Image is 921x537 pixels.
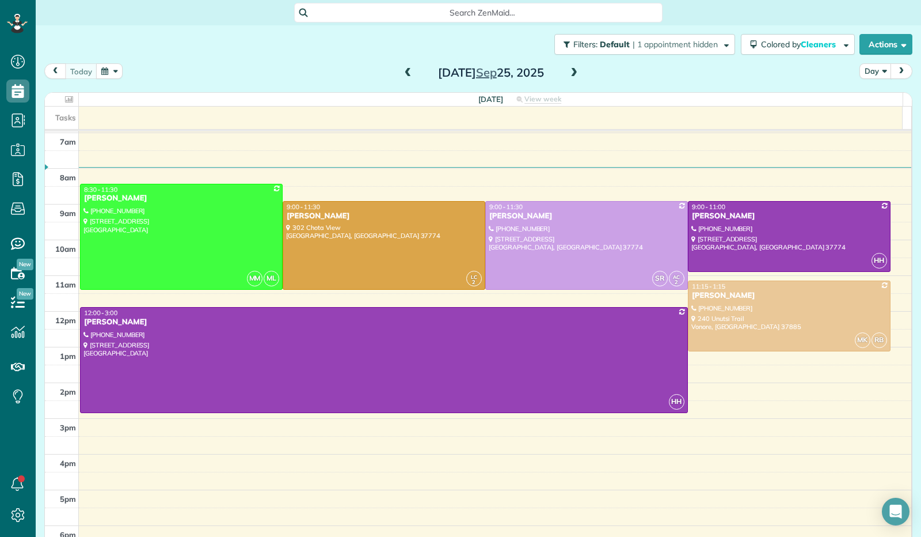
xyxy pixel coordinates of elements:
[489,203,523,211] span: 9:00 - 11:30
[60,459,76,468] span: 4pm
[633,39,718,50] span: | 1 appointment hidden
[741,34,855,55] button: Colored byCleaners
[55,113,76,122] span: Tasks
[17,259,33,270] span: New
[669,277,684,288] small: 2
[83,194,279,203] div: [PERSON_NAME]
[691,291,887,301] div: [PERSON_NAME]
[489,211,684,221] div: [PERSON_NAME]
[286,211,482,221] div: [PERSON_NAME]
[60,423,76,432] span: 3pm
[673,274,680,280] span: AC
[801,39,838,50] span: Cleaners
[467,277,481,288] small: 2
[549,34,735,55] a: Filters: Default | 1 appointment hidden
[287,203,320,211] span: 9:00 - 11:30
[60,173,76,182] span: 8am
[573,39,597,50] span: Filters:
[478,94,503,104] span: [DATE]
[84,186,117,194] span: 8:30 - 11:30
[247,271,262,286] span: MM
[60,494,76,504] span: 5pm
[600,39,630,50] span: Default
[17,288,33,300] span: New
[554,34,735,55] button: Filters: Default | 1 appointment hidden
[882,498,909,525] div: Open Intercom Messenger
[691,211,887,221] div: [PERSON_NAME]
[652,271,668,286] span: SR
[524,94,561,104] span: View week
[55,316,76,325] span: 12pm
[419,66,563,79] h2: [DATE] 25, 2025
[60,137,76,146] span: 7am
[60,209,76,218] span: 9am
[60,387,76,396] span: 2pm
[83,317,684,327] div: [PERSON_NAME]
[669,394,684,410] span: HH
[761,39,840,50] span: Colored by
[44,63,66,79] button: prev
[871,332,887,348] span: RB
[55,244,76,254] span: 10am
[476,65,497,80] span: Sep
[55,280,76,289] span: 11am
[855,332,870,348] span: MK
[859,63,892,79] button: Day
[471,274,477,280] span: LC
[890,63,912,79] button: next
[692,203,725,211] span: 9:00 - 11:00
[871,253,887,268] span: HH
[692,282,725,290] span: 11:15 - 1:15
[65,63,97,79] button: today
[84,309,117,317] span: 12:00 - 3:00
[859,34,912,55] button: Actions
[60,351,76,361] span: 1pm
[264,271,279,286] span: ML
